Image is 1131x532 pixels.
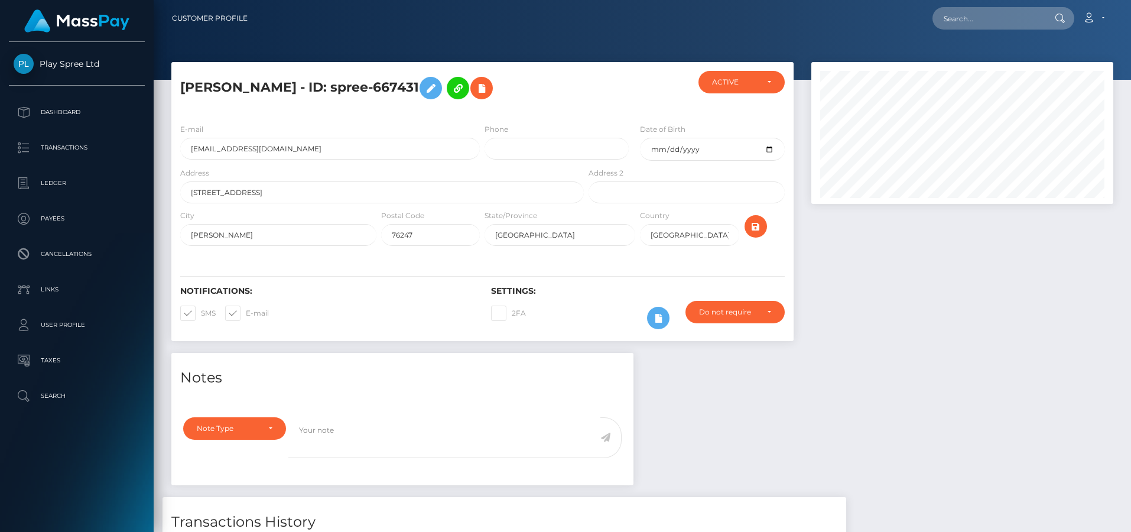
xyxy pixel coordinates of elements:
a: Cancellations [9,239,145,269]
a: Customer Profile [172,6,248,31]
img: MassPay Logo [24,9,129,33]
p: Search [14,387,140,405]
p: Payees [14,210,140,228]
a: Links [9,275,145,304]
label: Country [640,210,669,221]
button: ACTIVE [698,71,784,93]
label: Address 2 [589,168,623,179]
a: Taxes [9,346,145,375]
label: Phone [485,124,508,135]
label: City [180,210,194,221]
input: Search... [932,7,1044,30]
label: Date of Birth [640,124,685,135]
label: Postal Code [381,210,424,221]
label: SMS [180,306,216,321]
button: Note Type [183,417,286,440]
h6: Settings: [491,286,784,296]
div: Note Type [197,424,259,433]
div: ACTIVE [712,77,757,87]
p: Dashboard [14,103,140,121]
h6: Notifications: [180,286,473,296]
p: Ledger [14,174,140,192]
p: Cancellations [14,245,140,263]
a: Ledger [9,168,145,198]
h4: Notes [180,368,625,388]
label: E-mail [180,124,203,135]
div: Do not require [699,307,757,317]
span: Play Spree Ltd [9,59,145,69]
a: Payees [9,204,145,233]
label: State/Province [485,210,537,221]
p: Transactions [14,139,140,157]
a: User Profile [9,310,145,340]
p: User Profile [14,316,140,334]
a: Search [9,381,145,411]
button: Do not require [685,301,784,323]
h5: [PERSON_NAME] - ID: spree-667431 [180,71,577,105]
a: Dashboard [9,98,145,127]
label: Address [180,168,209,179]
a: Transactions [9,133,145,163]
label: E-mail [225,306,269,321]
p: Taxes [14,352,140,369]
label: 2FA [491,306,526,321]
p: Links [14,281,140,299]
img: Play Spree Ltd [14,54,34,74]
